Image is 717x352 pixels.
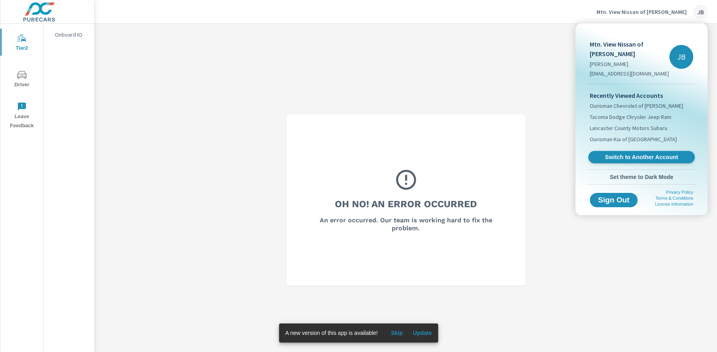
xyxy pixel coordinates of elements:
[590,173,693,181] span: Set theme to Dark Mode
[590,102,683,110] span: Ourisman Chevrolet of [PERSON_NAME]
[587,170,696,184] button: Set theme to Dark Mode
[590,39,669,58] p: Mtn. View Nissan of [PERSON_NAME]
[590,135,677,143] span: Ourisman Kia of [GEOGRAPHIC_DATA]
[590,60,669,68] p: [PERSON_NAME]
[666,190,693,194] a: Privacy Policy
[590,91,693,100] p: Recently Viewed Accounts
[669,45,693,69] div: JB
[655,202,693,206] a: License Information
[588,151,695,163] a: Switch to Another Account
[596,196,631,204] span: Sign Out
[593,154,690,161] span: Switch to Another Account
[590,113,671,121] span: Tacoma Dodge Chrysler Jeep Ram
[590,124,667,132] span: Lancaster County Motors Subaru
[590,70,669,78] p: [EMAIL_ADDRESS][DOMAIN_NAME]
[655,196,693,200] a: Terms & Conditions
[590,193,637,207] button: Sign Out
